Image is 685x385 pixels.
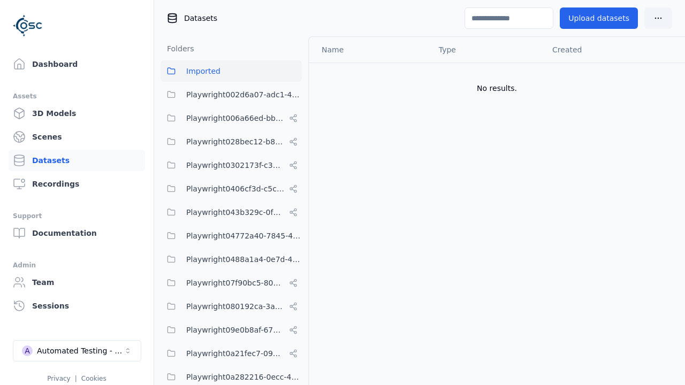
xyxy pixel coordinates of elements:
[13,11,43,41] img: Logo
[186,206,285,219] span: Playwright043b329c-0fea-4eef-a1dd-c1b85d96f68d
[9,222,145,244] a: Documentation
[161,249,302,270] button: Playwright0488a1a4-0e7d-4299-bdea-dd156cc484d6
[9,103,145,124] a: 3D Models
[161,202,302,223] button: Playwright043b329c-0fea-4eef-a1dd-c1b85d96f68d
[161,272,302,294] button: Playwright07f90bc5-80d1-4d58-862e-051c9f56b799
[186,88,302,101] span: Playwright002d6a07-adc1-4c24-b05e-c31b39d5c727
[184,13,217,24] span: Datasets
[186,182,285,195] span: Playwright0406cf3d-c5c6-4809-a891-d4d7aaf60441
[186,159,285,172] span: Playwright0302173f-c313-40eb-a2c1-2f14b0f3806f
[161,319,302,341] button: Playwright09e0b8af-6797-487c-9a58-df45af994400
[9,173,145,195] a: Recordings
[161,178,302,199] button: Playwright0406cf3d-c5c6-4809-a891-d4d7aaf60441
[186,229,302,242] span: Playwright04772a40-7845-40f2-bf94-f85d29927f9d
[186,276,285,289] span: Playwright07f90bc5-80d1-4d58-862e-051c9f56b799
[186,253,302,266] span: Playwright0488a1a4-0e7d-4299-bdea-dd156cc484d6
[161,296,302,317] button: Playwright080192ca-3ab8-4170-8689-2c2dffafb10d
[186,135,285,148] span: Playwright028bec12-b853-4041-8716-f34111cdbd0b
[9,53,145,75] a: Dashboard
[186,324,285,336] span: Playwright09e0b8af-6797-487c-9a58-df45af994400
[9,295,145,317] a: Sessions
[161,225,302,247] button: Playwright04772a40-7845-40f2-bf94-f85d29927f9d
[47,375,70,382] a: Privacy
[9,150,145,171] a: Datasets
[9,272,145,293] a: Team
[13,90,141,103] div: Assets
[13,210,141,222] div: Support
[309,37,430,63] th: Name
[75,375,77,382] span: |
[309,63,685,114] td: No results.
[186,371,302,383] span: Playwright0a282216-0ecc-4192-904d-1db5382f43aa
[13,340,141,361] button: Select a workspace
[560,7,638,29] button: Upload datasets
[161,155,302,176] button: Playwright0302173f-c313-40eb-a2c1-2f14b0f3806f
[13,259,141,272] div: Admin
[37,345,124,356] div: Automated Testing - Playwright
[161,107,302,129] button: Playwright006a66ed-bbfa-4b84-a6f2-8b03960da6f1
[9,126,145,148] a: Scenes
[161,343,302,364] button: Playwright0a21fec7-093e-446e-ac90-feefe60349da
[186,112,285,125] span: Playwright006a66ed-bbfa-4b84-a6f2-8b03960da6f1
[161,84,302,105] button: Playwright002d6a07-adc1-4c24-b05e-c31b39d5c727
[186,347,285,360] span: Playwright0a21fec7-093e-446e-ac90-feefe60349da
[430,37,544,63] th: Type
[161,43,194,54] h3: Folders
[161,60,302,82] button: Imported
[161,131,302,152] button: Playwright028bec12-b853-4041-8716-f34111cdbd0b
[544,37,668,63] th: Created
[22,345,33,356] div: A
[81,375,106,382] a: Cookies
[186,300,285,313] span: Playwright080192ca-3ab8-4170-8689-2c2dffafb10d
[186,65,220,78] span: Imported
